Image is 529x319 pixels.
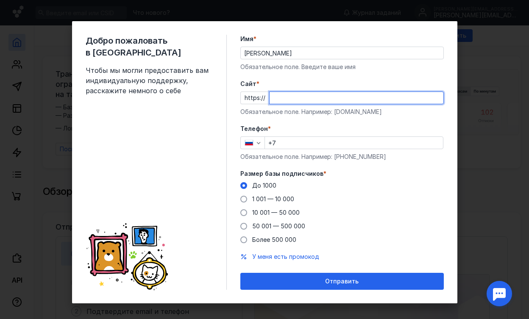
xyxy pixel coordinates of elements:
span: Чтобы мы могли предоставить вам индивидуальную поддержку, расскажите немного о себе [86,65,213,96]
span: Размер базы подписчиков [240,169,323,178]
span: Телефон [240,125,268,133]
span: До 1000 [252,182,276,189]
span: Имя [240,35,253,43]
div: Обязательное поле. Введите ваше имя [240,63,444,71]
span: Более 500 000 [252,236,296,243]
div: Обязательное поле. Например: [DOMAIN_NAME] [240,108,444,116]
div: Обязательное поле. Например: [PHONE_NUMBER] [240,153,444,161]
button: Отправить [240,273,444,290]
span: У меня есть промокод [252,253,319,260]
span: Отправить [325,278,359,285]
span: 50 001 — 500 000 [252,222,305,230]
span: Добро пожаловать в [GEOGRAPHIC_DATA] [86,35,213,58]
span: 1 001 — 10 000 [252,195,294,202]
span: Cайт [240,80,256,88]
button: У меня есть промокод [252,252,319,261]
span: 10 001 — 50 000 [252,209,300,216]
